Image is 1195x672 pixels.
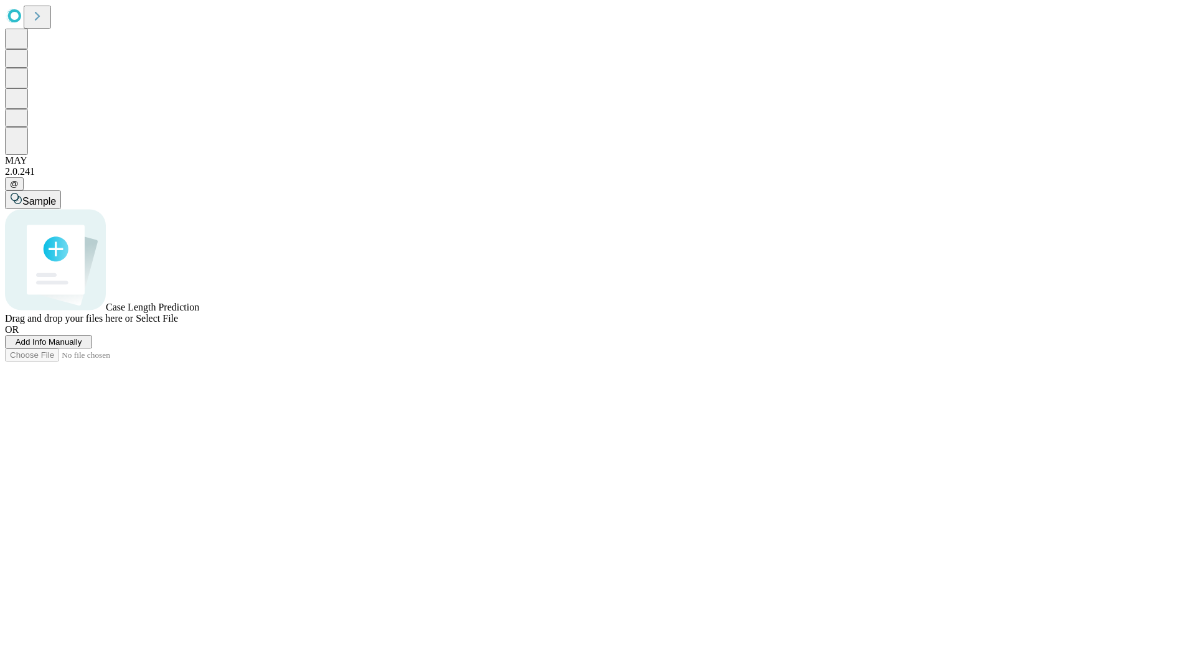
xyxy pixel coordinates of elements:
span: Case Length Prediction [106,302,199,312]
span: Sample [22,196,56,207]
div: MAY [5,155,1190,166]
span: Add Info Manually [16,337,82,347]
button: Sample [5,190,61,209]
span: Select File [136,313,178,324]
span: @ [10,179,19,189]
div: 2.0.241 [5,166,1190,177]
span: OR [5,324,19,335]
button: Add Info Manually [5,335,92,348]
span: Drag and drop your files here or [5,313,133,324]
button: @ [5,177,24,190]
